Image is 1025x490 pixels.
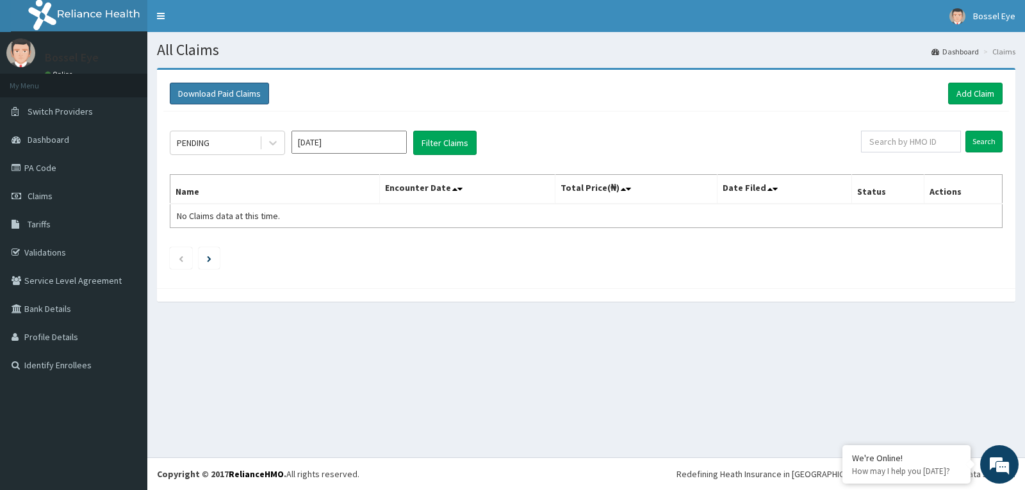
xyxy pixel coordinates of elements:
[676,468,1015,480] div: Redefining Heath Insurance in [GEOGRAPHIC_DATA] using Telemedicine and Data Science!
[980,46,1015,57] li: Claims
[147,457,1025,490] footer: All rights reserved.
[924,175,1002,204] th: Actions
[931,46,979,57] a: Dashboard
[28,218,51,230] span: Tariffs
[6,38,35,67] img: User Image
[28,106,93,117] span: Switch Providers
[861,131,962,152] input: Search by HMO ID
[24,64,52,96] img: d_794563401_company_1708531726252_794563401
[949,8,965,24] img: User Image
[170,175,380,204] th: Name
[157,42,1015,58] h1: All Claims
[177,136,209,149] div: PENDING
[413,131,477,155] button: Filter Claims
[965,131,1003,152] input: Search
[45,52,99,63] p: Bossel Eye
[170,83,269,104] button: Download Paid Claims
[177,210,280,222] span: No Claims data at this time.
[45,70,76,79] a: Online
[852,452,961,464] div: We're Online!
[555,175,717,204] th: Total Price(₦)
[74,161,177,291] span: We're online!
[851,175,924,204] th: Status
[948,83,1003,104] a: Add Claim
[28,190,53,202] span: Claims
[6,350,244,395] textarea: Type your message and hit 'Enter'
[717,175,852,204] th: Date Filed
[291,131,407,154] input: Select Month and Year
[67,72,215,88] div: Chat with us now
[229,468,284,480] a: RelianceHMO
[157,468,286,480] strong: Copyright © 2017 .
[210,6,241,37] div: Minimize live chat window
[380,175,555,204] th: Encounter Date
[973,10,1015,22] span: Bossel Eye
[207,252,211,264] a: Next page
[178,252,184,264] a: Previous page
[852,466,961,477] p: How may I help you today?
[28,134,69,145] span: Dashboard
